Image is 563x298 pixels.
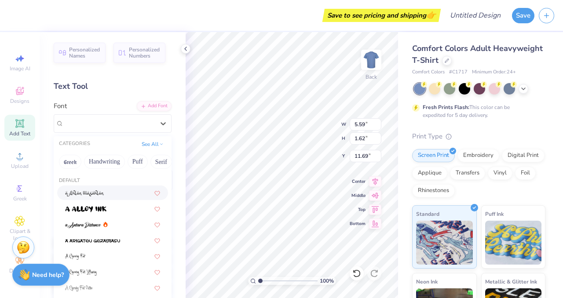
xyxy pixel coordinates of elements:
[449,69,468,76] span: # C1717
[416,209,439,218] span: Standard
[10,65,30,72] span: Image AI
[412,149,455,162] div: Screen Print
[84,155,125,169] button: Handwriting
[129,47,160,59] span: Personalized Numbers
[416,221,473,265] img: Standard
[485,209,504,218] span: Puff Ink
[65,222,101,228] img: a Antara Distance
[59,140,90,148] div: CATEGORIES
[139,140,166,149] button: See All
[450,167,485,180] div: Transfers
[54,80,172,92] div: Text Tool
[54,101,67,111] label: Font
[137,101,172,111] div: Add Font
[423,104,469,111] strong: Fresh Prints Flash:
[65,206,106,212] img: a Alloy Ink
[502,149,545,162] div: Digital Print
[65,254,86,260] img: A Charming Font
[128,155,148,169] button: Puff
[412,43,543,65] span: Comfort Colors Adult Heavyweight T-Shirt
[65,269,97,276] img: A Charming Font Leftleaning
[65,238,120,244] img: a Arigatou Gozaimasu
[423,103,531,119] div: This color can be expedited for 5 day delivery.
[9,130,30,137] span: Add Text
[69,47,100,59] span: Personalized Names
[416,277,438,286] span: Neon Ink
[426,10,436,20] span: 👉
[412,167,447,180] div: Applique
[457,149,499,162] div: Embroidery
[472,69,516,76] span: Minimum Order: 24 +
[59,155,81,169] button: Greek
[412,131,545,142] div: Print Type
[366,73,377,81] div: Back
[11,163,29,170] span: Upload
[65,190,104,196] img: a Ahlan Wasahlan
[412,184,455,197] div: Rhinestones
[485,221,542,265] img: Puff Ink
[65,285,92,291] img: A Charming Font Outline
[515,167,536,180] div: Foil
[320,277,334,285] span: 100 %
[32,271,64,279] strong: Need help?
[325,9,439,22] div: Save to see pricing and shipping
[10,98,29,105] span: Designs
[488,167,512,180] div: Vinyl
[350,193,366,199] span: Middle
[9,267,30,274] span: Decorate
[485,277,537,286] span: Metallic & Glitter Ink
[443,7,508,24] input: Untitled Design
[512,8,534,23] button: Save
[412,69,445,76] span: Comfort Colors
[362,51,380,69] img: Back
[13,195,27,202] span: Greek
[4,228,35,242] span: Clipart & logos
[54,177,172,185] div: Default
[350,178,366,185] span: Center
[350,207,366,213] span: Top
[350,221,366,227] span: Bottom
[150,155,172,169] button: Serif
